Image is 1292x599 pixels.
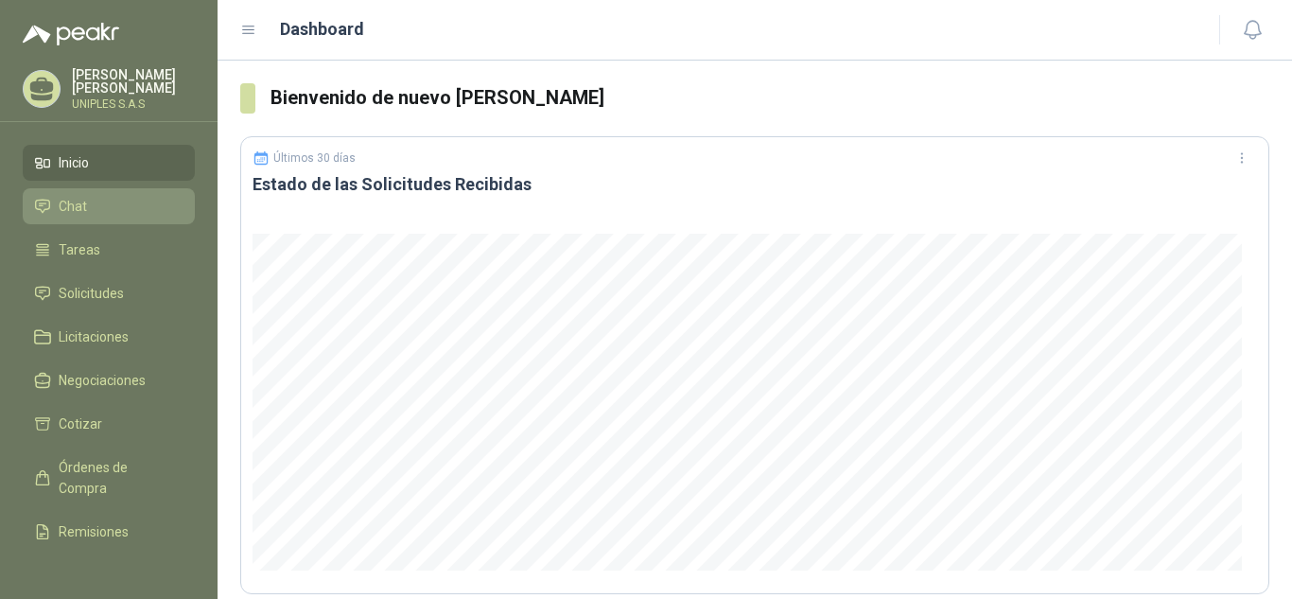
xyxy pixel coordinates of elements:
[23,23,119,45] img: Logo peakr
[59,326,129,347] span: Licitaciones
[59,239,100,260] span: Tareas
[23,319,195,355] a: Licitaciones
[59,152,89,173] span: Inicio
[59,521,129,542] span: Remisiones
[23,514,195,550] a: Remisiones
[23,188,195,224] a: Chat
[72,68,195,95] p: [PERSON_NAME] [PERSON_NAME]
[72,98,195,110] p: UNIPLES S.A.S
[23,362,195,398] a: Negociaciones
[280,16,364,43] h1: Dashboard
[59,457,177,499] span: Órdenes de Compra
[59,283,124,304] span: Solicitudes
[23,232,195,268] a: Tareas
[23,406,195,442] a: Cotizar
[273,151,356,165] p: Últimos 30 días
[271,83,1269,113] h3: Bienvenido de nuevo [PERSON_NAME]
[253,173,1257,196] h3: Estado de las Solicitudes Recibidas
[59,196,87,217] span: Chat
[23,275,195,311] a: Solicitudes
[59,370,146,391] span: Negociaciones
[23,449,195,506] a: Órdenes de Compra
[23,145,195,181] a: Inicio
[59,414,102,434] span: Cotizar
